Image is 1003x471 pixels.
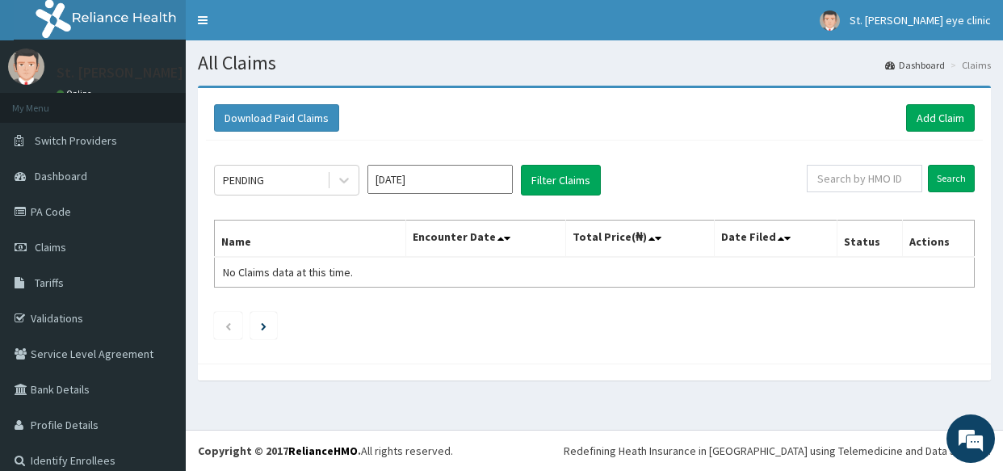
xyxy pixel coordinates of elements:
span: No Claims data at this time. [223,265,353,280]
a: RelianceHMO [288,444,358,458]
div: PENDING [223,172,264,188]
button: Download Paid Claims [214,104,339,132]
a: Add Claim [906,104,975,132]
span: Switch Providers [35,133,117,148]
input: Search [928,165,975,192]
strong: Copyright © 2017 . [198,444,361,458]
input: Select Month and Year [367,165,513,194]
a: Next page [261,318,266,333]
img: User Image [8,48,44,85]
button: Filter Claims [521,165,601,196]
span: Tariffs [35,275,64,290]
footer: All rights reserved. [186,430,1003,471]
input: Search by HMO ID [807,165,922,192]
div: Redefining Heath Insurance in [GEOGRAPHIC_DATA] using Telemedicine and Data Science! [564,443,991,459]
li: Claims [946,58,991,72]
a: Dashboard [885,58,945,72]
p: St. [PERSON_NAME] eye clinic [57,65,246,80]
span: Claims [35,240,66,254]
th: Total Price(₦) [566,221,715,258]
th: Status [837,221,903,258]
th: Actions [903,221,975,258]
a: Online [57,88,95,99]
th: Date Filed [714,221,837,258]
img: User Image [820,11,840,31]
th: Encounter Date [406,221,566,258]
th: Name [215,221,406,258]
span: St. [PERSON_NAME] eye clinic [850,13,991,27]
a: Previous page [225,318,232,333]
h1: All Claims [198,53,991,74]
span: Dashboard [35,169,87,183]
